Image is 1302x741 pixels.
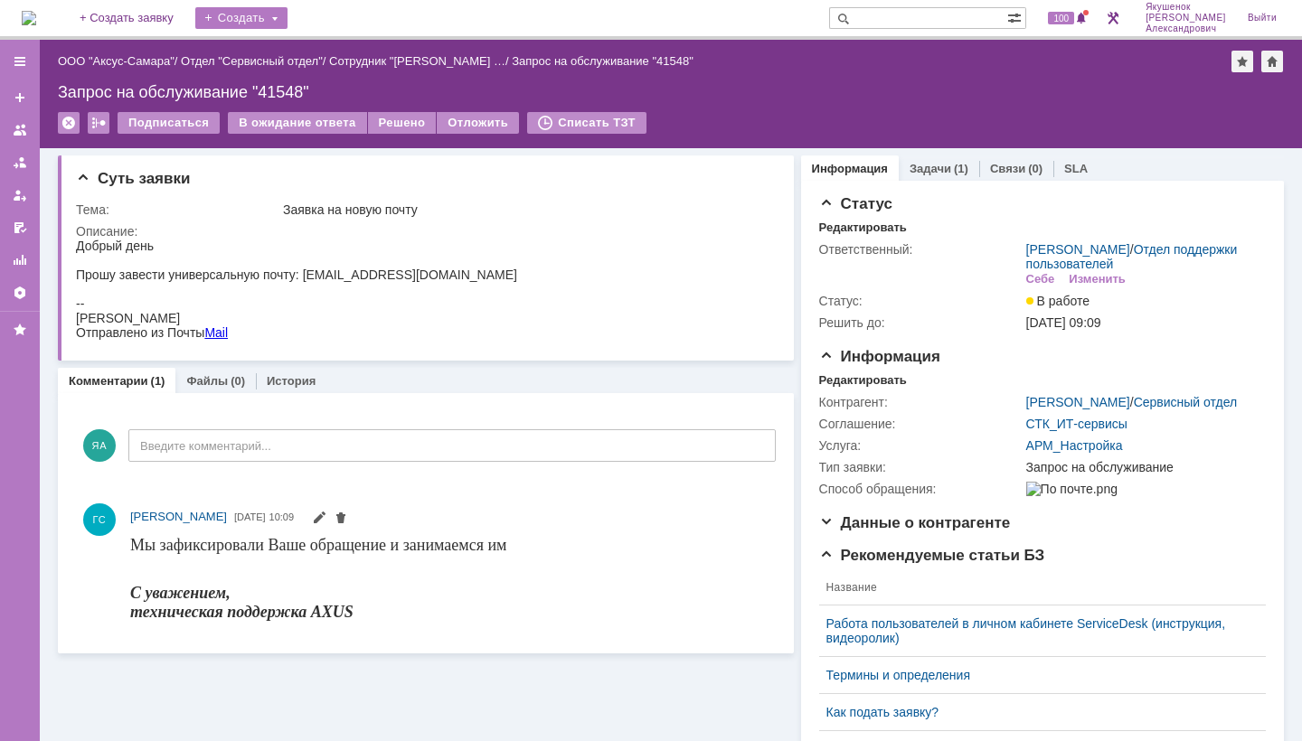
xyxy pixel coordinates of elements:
div: Тип заявки: [819,460,1023,474]
div: (0) [1028,162,1043,175]
div: Изменить [1069,272,1126,286]
a: Работа пользователей в личном кабинете ServiceDesk (инструкция, видеоролик) [826,616,1244,645]
img: logo [22,11,36,25]
div: (1) [954,162,968,175]
div: (1) [151,374,165,388]
a: Отдел "Сервисный отдел" [181,54,323,68]
div: Статус: [819,294,1023,308]
a: Отчеты [5,246,34,275]
a: [PERSON_NAME] [1026,242,1130,257]
a: Информация [812,162,888,175]
span: [DATE] 09:09 [1026,315,1101,330]
a: Mail [128,87,152,101]
span: [PERSON_NAME] [1146,13,1226,23]
div: Тема: [76,202,279,217]
div: / [1026,242,1258,271]
span: [PERSON_NAME] [130,510,227,523]
span: Информация [819,348,940,365]
a: Сотрудник "[PERSON_NAME] … [329,54,505,68]
img: По почте.png [1026,482,1118,496]
div: Запрос на обслуживание "41548" [58,83,1284,101]
a: ООО "Аксус-Самара" [58,54,175,68]
a: Как подать заявку? [826,705,1244,719]
div: Способ обращения: [819,482,1023,496]
div: Удалить [58,112,80,134]
span: 10:09 [269,511,295,522]
div: / [329,54,512,68]
a: Связи [990,162,1025,175]
div: / [58,54,181,68]
a: Сервисный отдел [1134,395,1238,409]
div: / [1026,395,1238,409]
a: Термины и определения [826,668,1244,682]
div: Описание: [76,224,772,239]
a: Заявки в моей ответственности [5,148,34,177]
a: АРМ_Настройка [1026,438,1123,453]
span: Якушенок [1146,2,1226,13]
span: 100 [1048,12,1074,24]
a: [PERSON_NAME] [1026,395,1130,409]
div: Редактировать [819,373,907,388]
a: Перейти в интерфейс администратора [1102,7,1124,29]
div: Работа с массовостью [88,112,109,134]
a: Задачи [910,162,951,175]
div: / [181,54,329,68]
span: ЯА [83,429,116,462]
div: Сделать домашней страницей [1261,51,1283,72]
div: Контрагент: [819,395,1023,409]
span: Данные о контрагенте [819,514,1011,531]
span: Статус [819,195,892,212]
span: Расширенный поиск [1007,8,1025,25]
th: Название [819,570,1251,605]
a: СТК_ИТ-сервисы [1026,417,1127,431]
span: Суть заявки [76,170,190,187]
div: Создать [195,7,288,29]
a: Настройки [5,278,34,307]
a: [PERSON_NAME] [130,508,227,526]
span: Рекомендуемые статьи БЗ [819,547,1045,564]
div: Добавить в избранное [1231,51,1253,72]
div: (0) [231,374,245,388]
span: Удалить [334,512,348,527]
div: Заявка на новую почту [283,202,769,217]
div: Запрос на обслуживание "41548" [512,54,693,68]
a: SLA [1064,162,1088,175]
a: Файлы [186,374,228,388]
span: [DATE] [234,511,266,522]
div: Услуга: [819,438,1023,453]
div: Соглашение: [819,417,1023,431]
a: Создать заявку [5,83,34,112]
a: Перейти на домашнюю страницу [22,11,36,25]
div: Редактировать [819,220,907,235]
a: Мои согласования [5,213,34,242]
a: Заявки на командах [5,116,34,145]
a: Комментарии [69,374,148,388]
a: История [267,374,316,388]
span: Редактировать [312,512,326,527]
a: Мои заявки [5,181,34,210]
div: Решить до: [819,315,1023,330]
div: Себе [1026,272,1055,286]
div: Запрос на обслуживание [1026,460,1258,474]
a: Отдел поддержки пользователей [1026,242,1238,271]
span: В работе [1026,294,1090,308]
div: Ответственный: [819,242,1023,257]
span: Александрович [1146,23,1226,34]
